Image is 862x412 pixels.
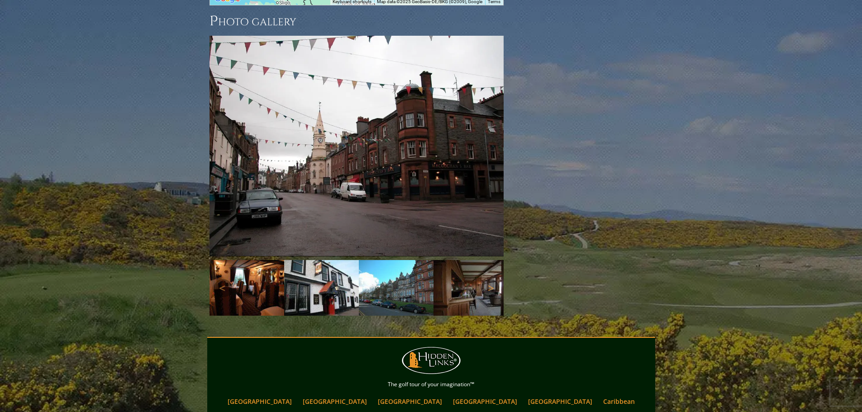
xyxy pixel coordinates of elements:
h3: Photo Gallery [210,12,504,30]
a: Caribbean [599,395,639,408]
a: [GEOGRAPHIC_DATA] [373,395,447,408]
a: [GEOGRAPHIC_DATA] [524,395,597,408]
a: Next [481,279,499,297]
p: The golf tour of your imagination™ [210,379,653,389]
a: Previous [214,279,232,297]
a: [GEOGRAPHIC_DATA] [298,395,371,408]
a: [GEOGRAPHIC_DATA] [223,395,296,408]
a: [GEOGRAPHIC_DATA] [448,395,522,408]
